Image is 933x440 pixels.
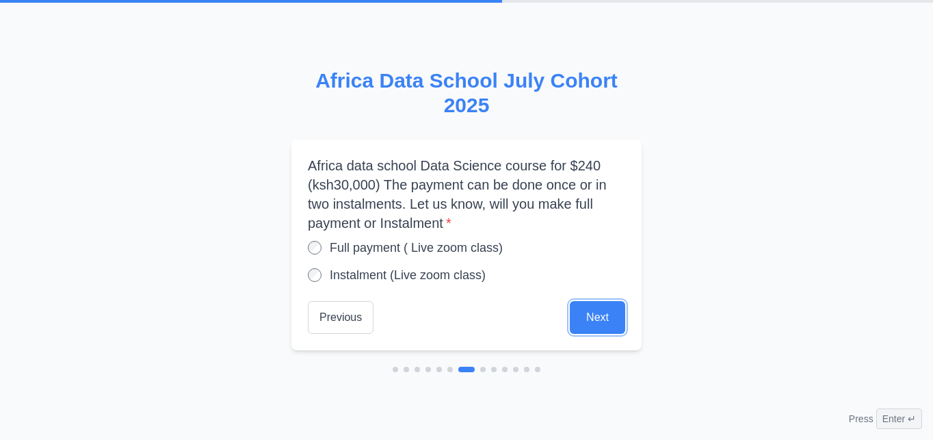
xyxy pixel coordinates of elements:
[876,409,922,429] span: Enter ↵
[308,301,373,334] button: Previous
[291,68,642,118] h2: Africa Data School July Cohort 2025
[570,301,625,334] button: Next
[849,409,922,429] div: Press
[330,238,503,257] label: Full payment ( Live zoom class)
[330,266,486,285] label: Instalment (Live zoom class)
[308,156,625,233] label: Africa data school Data Science course for $240 (ksh30,000) The payment can be done once or in tw...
